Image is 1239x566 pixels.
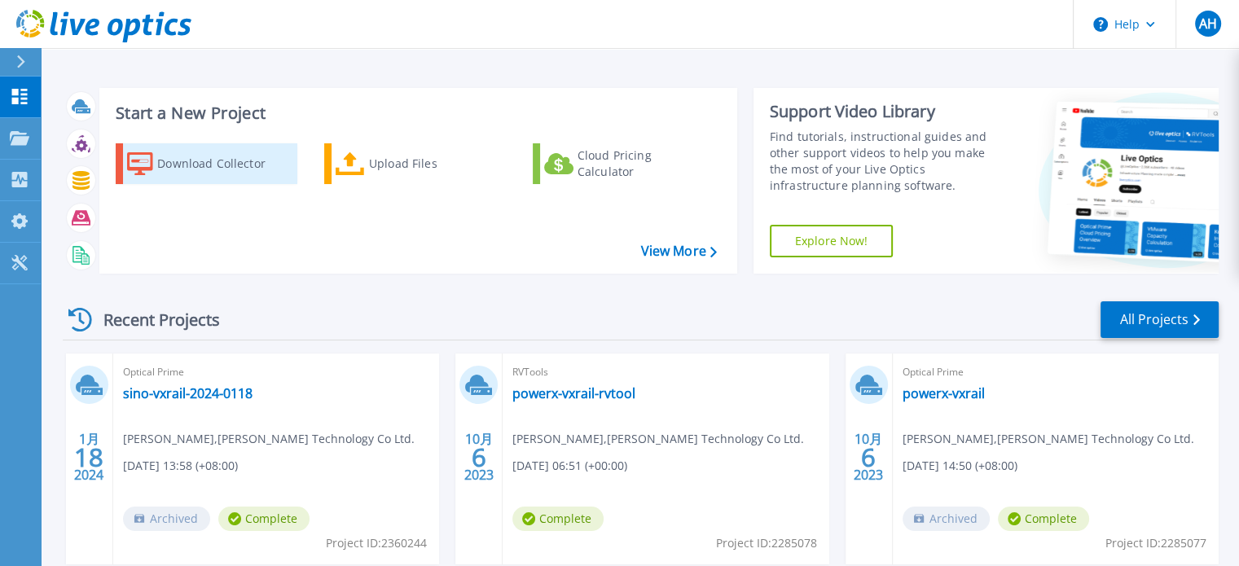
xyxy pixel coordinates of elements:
[903,385,985,401] a: powerx-vxrail
[533,143,714,184] a: Cloud Pricing Calculator
[1198,17,1216,30] span: AH
[326,534,427,552] span: Project ID: 2360244
[73,428,104,487] div: 1月 2024
[512,507,604,531] span: Complete
[116,104,716,122] h3: Start a New Project
[512,457,627,475] span: [DATE] 06:51 (+00:00)
[74,450,103,464] span: 18
[903,457,1017,475] span: [DATE] 14:50 (+08:00)
[861,450,876,464] span: 6
[640,244,716,259] a: View More
[472,450,486,464] span: 6
[512,363,819,381] span: RVTools
[770,129,1004,194] div: Find tutorials, instructional guides and other support videos to help you make the most of your L...
[512,385,635,401] a: powerx-vxrail-rvtool
[578,147,708,180] div: Cloud Pricing Calculator
[998,507,1089,531] span: Complete
[903,507,990,531] span: Archived
[123,457,238,475] span: [DATE] 13:58 (+08:00)
[123,507,210,531] span: Archived
[853,428,884,487] div: 10月 2023
[324,143,506,184] a: Upload Files
[512,430,804,448] span: [PERSON_NAME] , [PERSON_NAME] Technology Co Ltd.
[1105,534,1206,552] span: Project ID: 2285077
[369,147,499,180] div: Upload Files
[218,507,310,531] span: Complete
[903,430,1194,448] span: [PERSON_NAME] , [PERSON_NAME] Technology Co Ltd.
[63,300,242,340] div: Recent Projects
[123,385,253,401] a: sino-vxrail-2024-0118
[157,147,288,180] div: Download Collector
[1101,301,1219,338] a: All Projects
[770,101,1004,122] div: Support Video Library
[123,430,415,448] span: [PERSON_NAME] , [PERSON_NAME] Technology Co Ltd.
[716,534,817,552] span: Project ID: 2285078
[116,143,297,184] a: Download Collector
[123,363,429,381] span: Optical Prime
[464,428,494,487] div: 10月 2023
[903,363,1209,381] span: Optical Prime
[770,225,894,257] a: Explore Now!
